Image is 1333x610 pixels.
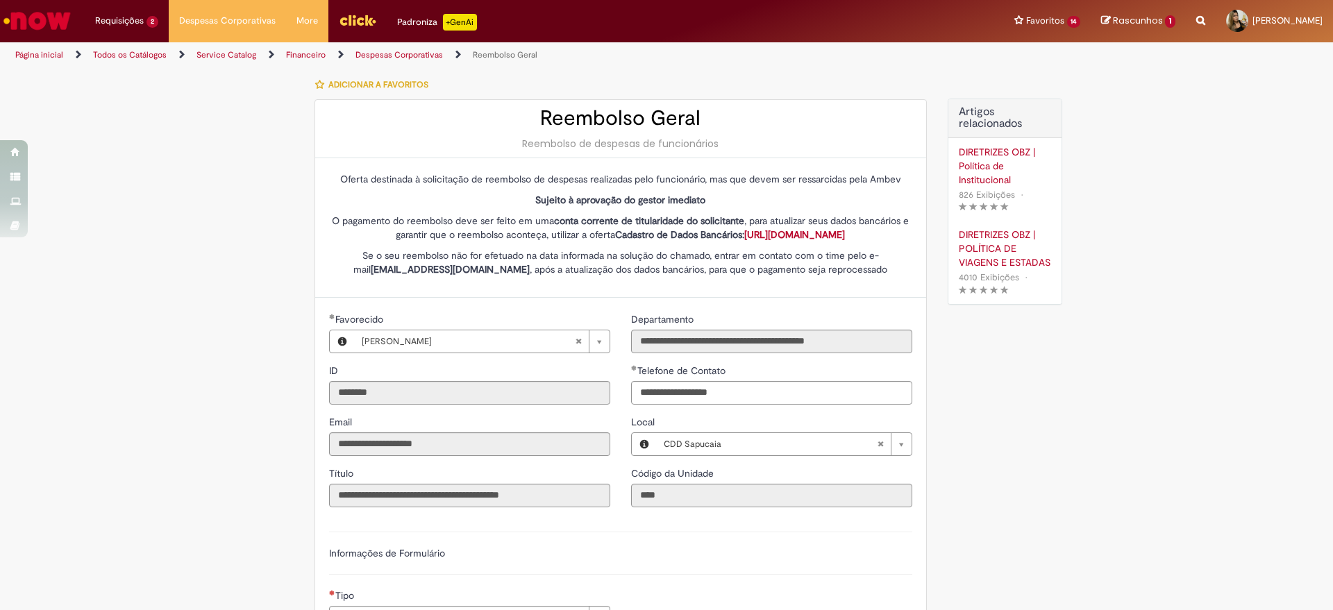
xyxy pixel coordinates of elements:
[568,330,589,353] abbr: Limpar campo Favorecido
[362,330,575,353] span: [PERSON_NAME]
[959,228,1051,269] a: DIRETRIZES OBZ | POLÍTICA DE VIAGENS E ESTADAS
[631,484,912,507] input: Código da Unidade
[95,14,144,28] span: Requisições
[637,364,728,377] span: Telefone de Contato
[328,79,428,90] span: Adicionar a Favoritos
[329,484,610,507] input: Título
[329,314,335,319] span: Obrigatório Preenchido
[355,49,443,60] a: Despesas Corporativas
[329,466,356,480] label: Somente leitura - Título
[1018,185,1026,204] span: •
[329,547,445,559] label: Informações de Formulário
[329,590,335,595] span: Necessários
[1022,268,1030,287] span: •
[1,7,73,35] img: ServiceNow
[631,312,696,326] label: Somente leitura - Departamento
[196,49,256,60] a: Service Catalog
[1113,14,1163,27] span: Rascunhos
[959,189,1015,201] span: 826 Exibições
[371,263,530,276] strong: [EMAIL_ADDRESS][DOMAIN_NAME]
[15,49,63,60] a: Página inicial
[959,106,1051,130] h3: Artigos relacionados
[329,214,912,242] p: O pagamento do reembolso deve ser feito em uma , para atualizar seus dados bancários e garantir q...
[146,16,158,28] span: 2
[329,172,912,186] p: Oferta destinada à solicitação de reembolso de despesas realizadas pelo funcionário, mas que deve...
[631,466,716,480] label: Somente leitura - Código da Unidade
[631,365,637,371] span: Obrigatório Preenchido
[657,433,912,455] a: CDD SapucaiaLimpar campo Local
[554,214,744,227] strong: conta corrente de titularidade do solicitante
[329,364,341,378] label: Somente leitura - ID
[631,330,912,353] input: Departamento
[1252,15,1323,26] span: [PERSON_NAME]
[443,14,477,31] p: +GenAi
[1026,14,1064,28] span: Favoritos
[339,10,376,31] img: click_logo_yellow_360x200.png
[615,228,845,241] strong: Cadastro de Dados Bancários:
[335,313,386,325] span: Necessários - Favorecido
[329,381,610,405] input: ID
[632,433,657,455] button: Local, Visualizar este registro CDD Sapucaia
[329,467,356,480] span: Somente leitura - Título
[329,248,912,276] p: Se o seu reembolso não for efetuado na data informada na solução do chamado, entrar em contato co...
[355,330,610,353] a: [PERSON_NAME]Limpar campo Favorecido
[664,433,877,455] span: CDD Sapucaia
[329,432,610,456] input: Email
[329,415,355,429] label: Somente leitura - Email
[473,49,537,60] a: Reembolso Geral
[10,42,878,68] ul: Trilhas de página
[870,433,891,455] abbr: Limpar campo Local
[631,467,716,480] span: Somente leitura - Código da Unidade
[744,228,845,241] a: [URL][DOMAIN_NAME]
[329,107,912,130] h2: Reembolso Geral
[93,49,167,60] a: Todos os Catálogos
[329,137,912,151] div: Reembolso de despesas de funcionários
[631,381,912,405] input: Telefone de Contato
[959,271,1019,283] span: 4010 Exibições
[286,49,326,60] a: Financeiro
[335,589,357,602] span: Tipo
[315,70,436,99] button: Adicionar a Favoritos
[959,145,1051,187] a: DIRETRIZES OBZ | Política de Institucional
[1101,15,1175,28] a: Rascunhos
[329,364,341,377] span: Somente leitura - ID
[631,313,696,325] span: Somente leitura - Departamento
[179,14,276,28] span: Despesas Corporativas
[296,14,318,28] span: More
[329,416,355,428] span: Somente leitura - Email
[330,330,355,353] button: Favorecido, Visualizar este registro Andrielle dos Santos de Oliveira
[535,194,705,206] strong: Sujeito à aprovação do gestor imediato
[397,14,477,31] div: Padroniza
[1165,15,1175,28] span: 1
[631,416,657,428] span: Local
[1067,16,1081,28] span: 14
